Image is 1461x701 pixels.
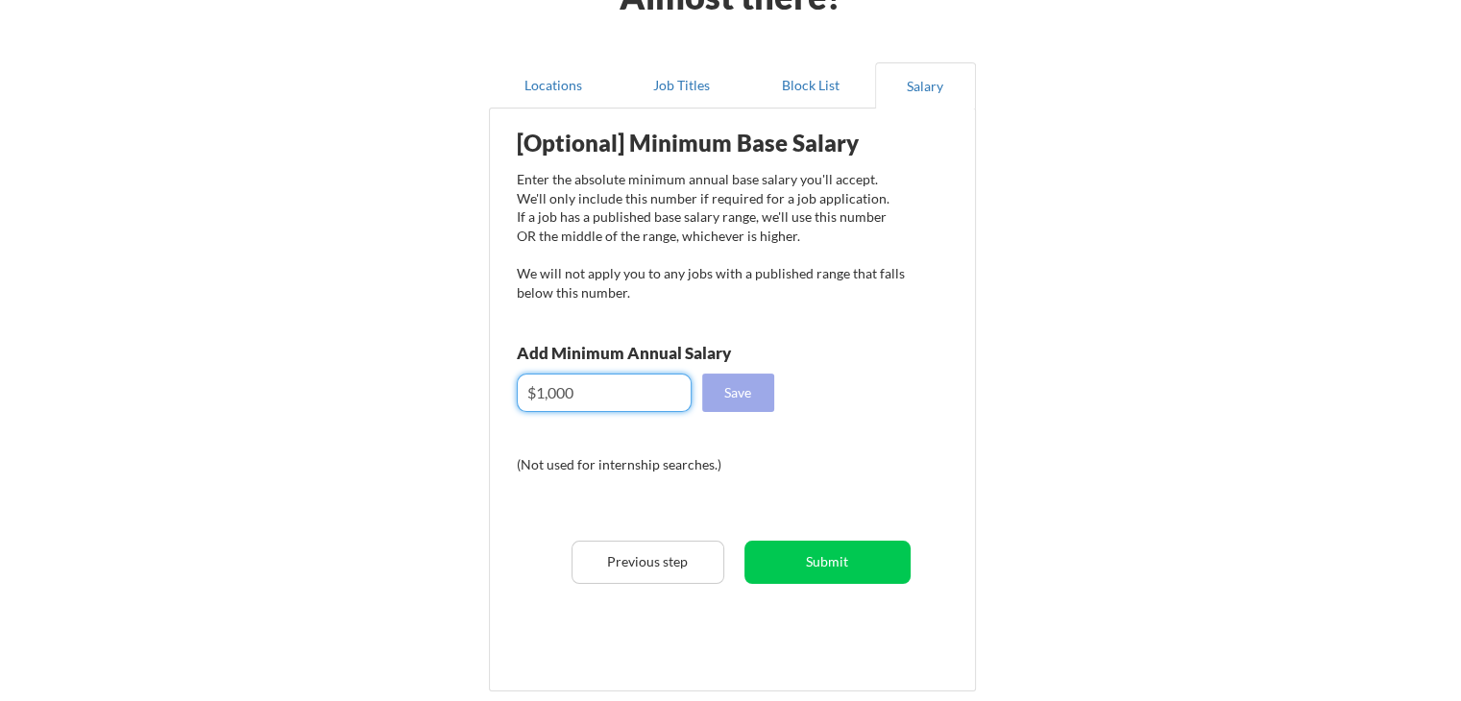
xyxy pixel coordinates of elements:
[746,62,875,109] button: Block List
[618,62,746,109] button: Job Titles
[572,541,724,584] button: Previous step
[744,541,911,584] button: Submit
[489,62,618,109] button: Locations
[702,374,774,412] button: Save
[517,455,777,474] div: (Not used for internship searches.)
[517,374,692,412] input: E.g. $100,000
[517,132,905,155] div: [Optional] Minimum Base Salary
[517,345,816,361] div: Add Minimum Annual Salary
[875,62,976,109] button: Salary
[517,170,905,302] div: Enter the absolute minimum annual base salary you'll accept. We'll only include this number if re...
